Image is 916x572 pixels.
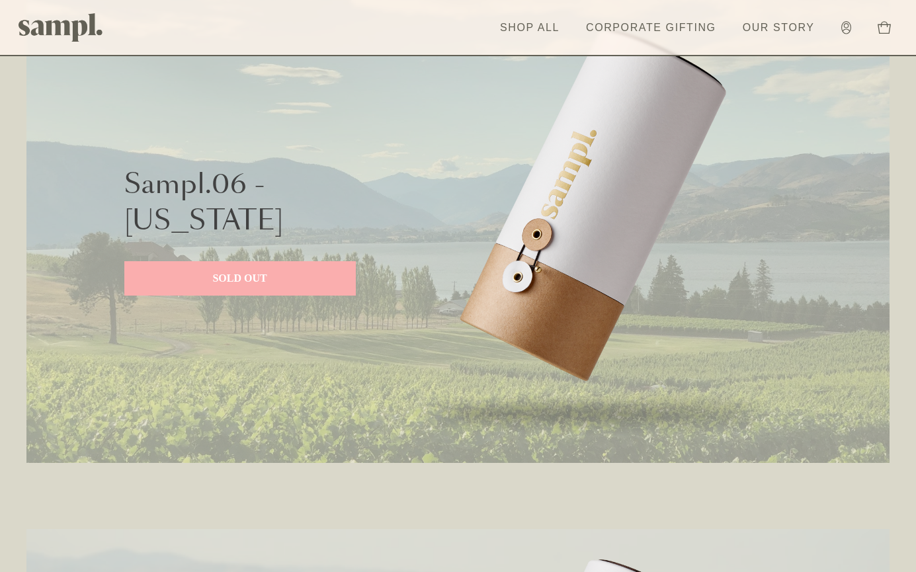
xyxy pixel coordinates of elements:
a: Our Story [736,13,821,42]
p: SOLD OUT [138,270,343,286]
a: Corporate Gifting [579,13,723,42]
p: Sampl.06 - [124,167,284,204]
a: Shop All [493,13,566,42]
img: Sampl logo [19,13,103,42]
p: [US_STATE] [124,204,284,240]
a: SOLD OUT [124,261,356,296]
